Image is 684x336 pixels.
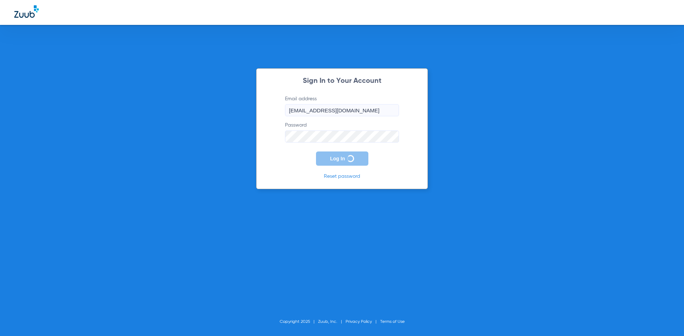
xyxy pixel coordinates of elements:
[318,318,346,325] li: Zuub, Inc.
[285,122,399,143] label: Password
[274,78,410,85] h2: Sign In to Your Account
[316,151,368,166] button: Log In
[14,5,39,18] img: Zuub Logo
[324,174,360,179] a: Reset password
[285,130,399,143] input: Password
[285,95,399,116] label: Email address
[285,104,399,116] input: Email address
[330,156,345,161] span: Log In
[346,320,372,324] a: Privacy Policy
[280,318,318,325] li: Copyright 2025
[380,320,405,324] a: Terms of Use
